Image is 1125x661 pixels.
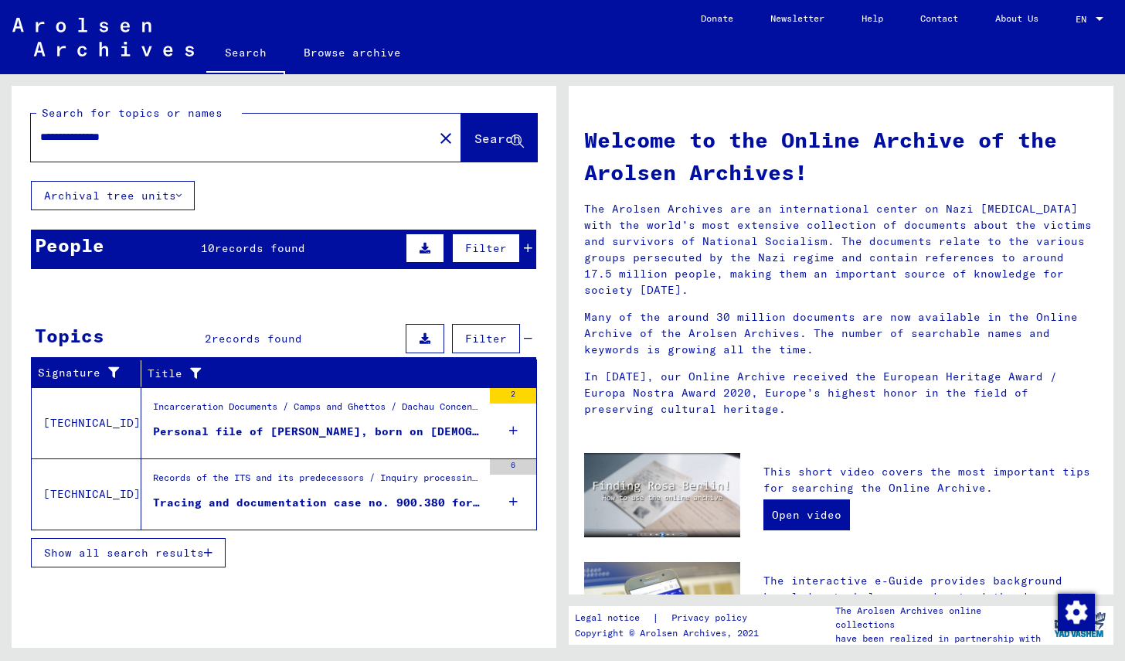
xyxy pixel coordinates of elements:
img: Change consent [1058,594,1095,631]
div: People [35,231,104,259]
p: have been realized in partnership with [835,632,1045,646]
div: Signature [38,365,121,381]
div: Change consent [1057,593,1094,630]
a: Legal notice [575,610,652,626]
img: video.jpg [584,453,740,538]
button: Archival tree units [31,181,195,210]
div: Title [148,366,498,382]
img: yv_logo.png [1051,605,1109,644]
div: Tracing and documentation case no. 900.380 for [PERSON_NAME] born [DEMOGRAPHIC_DATA] [153,495,482,511]
div: Records of the ITS and its predecessors / Inquiry processing / ITS case files as of 1947 / Reposi... [153,471,482,492]
a: Open video [763,499,850,530]
img: Arolsen_neg.svg [12,18,194,56]
a: Privacy policy [659,610,766,626]
div: Title [148,361,518,386]
span: Show all search results [44,546,204,560]
div: Incarceration Documents / Camps and Ghettos / Dachau Concentration Camp / Individual Documents [G... [153,400,482,421]
button: Clear [430,122,461,153]
div: | [575,610,766,626]
p: The Arolsen Archives are an international center on Nazi [MEDICAL_DATA] with the world’s most ext... [584,201,1098,298]
div: Personal file of [PERSON_NAME], born on [DEMOGRAPHIC_DATA] [153,424,482,440]
button: Filter [452,233,520,263]
span: Filter [465,241,507,255]
span: EN [1076,14,1093,25]
p: In [DATE], our Online Archive received the European Heritage Award / Europa Nostra Award 2020, Eu... [584,369,1098,417]
div: Signature [38,361,141,386]
a: Search [206,34,285,74]
span: 10 [201,241,215,255]
p: The Arolsen Archives online collections [835,604,1045,632]
a: Browse archive [285,34,420,71]
button: Search [461,114,537,162]
h1: Welcome to the Online Archive of the Arolsen Archives! [584,124,1098,189]
p: Copyright © Arolsen Archives, 2021 [575,626,766,640]
p: The interactive e-Guide provides background knowledge to help you understand the documents. It in... [763,573,1098,654]
button: Show all search results [31,538,226,567]
mat-icon: close [437,129,455,148]
p: Many of the around 30 million documents are now available in the Online Archive of the Arolsen Ar... [584,309,1098,358]
mat-label: Search for topics or names [42,106,223,120]
button: Filter [452,324,520,353]
p: This short video covers the most important tips for searching the Online Archive. [763,464,1098,496]
span: Filter [465,332,507,346]
span: Search [474,131,521,146]
span: records found [215,241,305,255]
